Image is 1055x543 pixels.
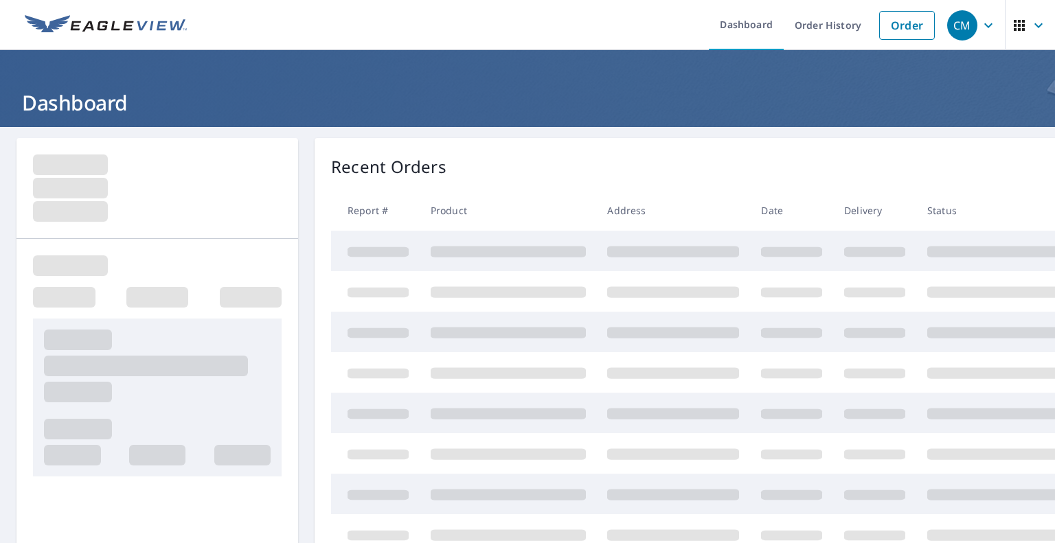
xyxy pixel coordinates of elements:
th: Delivery [833,190,916,231]
a: Order [879,11,935,40]
h1: Dashboard [16,89,1039,117]
th: Report # [331,190,420,231]
p: Recent Orders [331,154,446,179]
th: Date [750,190,833,231]
th: Product [420,190,597,231]
th: Address [596,190,750,231]
div: CM [947,10,977,41]
img: EV Logo [25,15,187,36]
